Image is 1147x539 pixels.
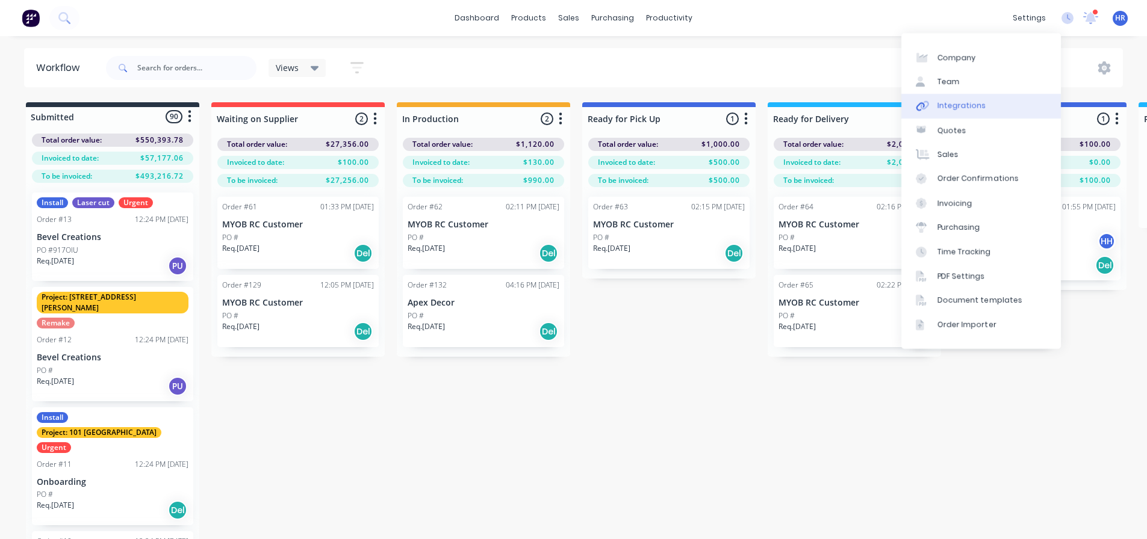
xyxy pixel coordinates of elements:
div: settings [1007,9,1052,27]
a: Company [901,45,1061,69]
span: Invoiced to date: [783,157,841,168]
div: Install [37,412,68,423]
div: 04:16 PM [DATE] [506,280,559,291]
span: $100.00 [338,157,369,168]
div: Order #6202:11 PM [DATE]MYOB RC CustomerPO #Req.[DATE]Del [403,197,564,269]
span: Views [276,61,299,74]
div: Order #6101:33 PM [DATE]MYOB RC CustomerPO #Req.[DATE]Del [217,197,379,269]
div: Purchasing [937,222,980,233]
div: Invoicing [937,198,972,209]
span: To be invoiced: [42,171,92,182]
span: $100.00 [1080,139,1111,150]
a: Order Confirmations [901,167,1061,191]
div: Order #12 [37,334,72,345]
div: Urgent [119,197,153,208]
div: 12:24 PM [DATE] [135,214,188,225]
div: Install [37,197,68,208]
span: Invoiced to date: [598,157,655,168]
div: Order #64 [779,202,813,212]
div: Order #65 [779,280,813,291]
p: Req. [DATE] [37,500,74,511]
div: 02:16 PM [DATE] [877,202,930,212]
div: purchasing [585,9,640,27]
span: To be invoiced: [783,175,834,186]
span: Invoiced to date: [227,157,284,168]
span: $2,000.00 [887,157,925,168]
p: Req. [DATE] [37,256,74,266]
span: Total order value: [227,139,287,150]
span: $57,177.06 [140,153,184,164]
div: Del [1095,256,1114,275]
div: products [505,9,552,27]
div: Document templates [937,295,1022,306]
p: PO # [222,310,238,321]
div: InstallProject: 101 [GEOGRAPHIC_DATA]UrgentOrder #1112:24 PM [DATE]OnboardingPO #Req.[DATE]Del [32,407,193,526]
div: 12:24 PM [DATE] [135,459,188,470]
div: Project: 101 [GEOGRAPHIC_DATA] [37,427,161,438]
div: Order #11 [37,459,72,470]
div: PDF Settings [937,271,985,282]
span: HR [1115,13,1125,23]
div: Order #62 [408,202,443,212]
div: Del [168,500,187,520]
p: Req. [DATE] [222,321,260,332]
div: Order #12912:05 PM [DATE]MYOB RC CustomerPO #Req.[DATE]Del [217,275,379,347]
span: $27,356.00 [326,139,369,150]
div: Order #13204:16 PM [DATE]Apex DecorPO #Req.[DATE]Del [403,275,564,347]
div: Integrations [937,100,986,111]
p: PO # [37,489,53,500]
div: Sales [937,149,959,160]
span: $0.00 [1089,157,1111,168]
p: Bevel Creations [37,232,188,242]
a: Invoicing [901,191,1061,215]
span: Total order value: [598,139,658,150]
span: To be invoiced: [412,175,463,186]
div: Order Importer [937,319,996,330]
div: Order Confirmations [937,173,1019,184]
span: Total order value: [783,139,844,150]
a: Integrations [901,94,1061,118]
p: Req. [DATE] [593,243,630,254]
div: Order #6302:15 PM [DATE]MYOB RC CustomerPO #Req.[DATE]Del [588,197,750,269]
div: 01:55 PM [DATE] [1062,202,1116,212]
p: Req. [DATE] [222,243,260,254]
span: $27,256.00 [326,175,369,186]
p: PO # [408,232,424,243]
div: productivity [640,9,698,27]
input: Search for orders... [137,56,256,80]
span: $500.00 [709,175,740,186]
a: PDF Settings [901,264,1061,288]
div: 12:24 PM [DATE] [135,334,188,345]
span: $1,120.00 [516,139,555,150]
p: PO # [222,232,238,243]
div: Del [539,322,558,341]
div: Order #6502:22 PM [DATE]MYOB RC CustomerPO #Req.[DATE]Del [774,275,935,347]
div: PU [168,377,187,396]
div: Laser cut [72,197,114,208]
span: $493,216.72 [135,171,184,182]
p: Req. [DATE] [779,243,816,254]
div: Project: [STREET_ADDRESS][PERSON_NAME]RemakeOrder #1212:24 PM [DATE]Bevel CreationsPO #Req.[DATE]PU [32,287,193,401]
span: $550,393.78 [135,135,184,146]
p: Req. [DATE] [408,243,445,254]
div: Del [539,244,558,263]
div: Time Tracking [937,247,991,257]
div: Team [937,76,960,87]
a: Sales [901,143,1061,167]
div: Company [937,52,976,63]
div: Order #129 [222,280,261,291]
p: Onboarding [37,477,188,487]
a: Team [901,70,1061,94]
div: PU [168,256,187,276]
span: Invoiced to date: [42,153,99,164]
span: $130.00 [523,157,555,168]
div: Order #132 [408,280,447,291]
p: MYOB RC Customer [222,220,374,230]
div: 01:33 PM [DATE] [320,202,374,212]
p: MYOB RC Customer [408,220,559,230]
a: dashboard [449,9,505,27]
a: Order Importer [901,313,1061,337]
div: Order #63 [593,202,628,212]
a: Document templates [901,288,1061,312]
div: InstallLaser cutUrgentOrder #1312:24 PM [DATE]Bevel CreationsPO #917OIUReq.[DATE]PU [32,192,193,281]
